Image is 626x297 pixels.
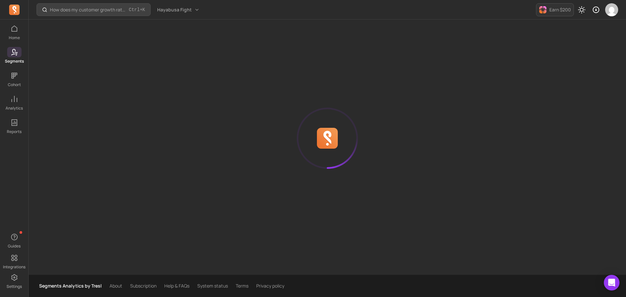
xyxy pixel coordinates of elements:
[3,264,25,270] p: Integrations
[39,283,102,289] p: Segments Analytics by Tresl
[8,82,21,87] p: Cohort
[7,284,22,289] p: Settings
[7,230,22,250] button: Guides
[5,59,24,64] p: Segments
[7,129,22,134] p: Reports
[605,3,618,16] img: avatar
[164,283,189,289] a: Help & FAQs
[142,7,145,12] kbd: K
[256,283,284,289] a: Privacy policy
[6,106,23,111] p: Analytics
[197,283,228,289] a: System status
[549,7,571,13] p: Earn $200
[157,7,192,13] span: Hayabusa Fight
[129,6,145,13] span: +
[129,7,140,13] kbd: Ctrl
[236,283,248,289] a: Terms
[575,3,588,16] button: Toggle dark mode
[130,283,156,289] a: Subscription
[536,3,574,16] button: Earn $200
[9,35,20,40] p: Home
[110,283,122,289] a: About
[8,244,21,249] p: Guides
[50,7,126,13] p: How does my customer growth rate compare to similar stores?
[604,275,619,290] div: Open Intercom Messenger
[153,4,203,16] button: Hayabusa Fight
[37,3,151,16] button: How does my customer growth rate compare to similar stores?Ctrl+K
